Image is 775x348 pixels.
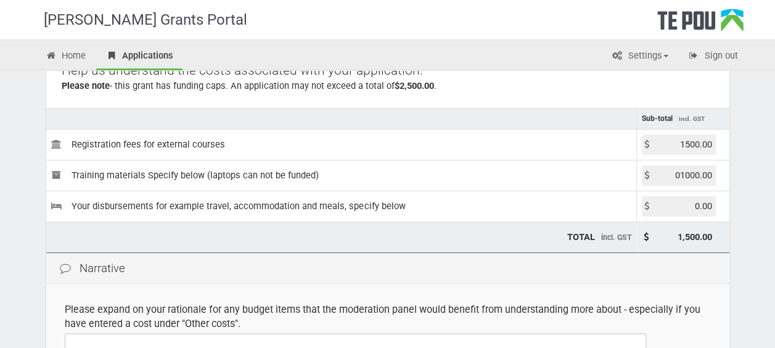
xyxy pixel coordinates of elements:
[46,253,729,284] div: Narrative
[602,43,678,70] a: Settings
[62,80,110,91] b: Please note
[65,302,711,331] div: Please expand on your rationale for any budget items that the moderation panel would benefit from...
[62,62,714,80] p: Help us understand the costs associated with your application.
[601,233,632,242] span: incl. GST
[46,160,637,191] td: Training materials Specify below (laptops can not be funded)
[62,80,714,93] div: - this grant has funding caps. An application may not exceed a total of .
[96,43,182,70] a: Applications
[46,129,637,160] td: Registration fees for external courses
[679,43,747,70] a: Sign out
[46,222,637,252] td: TOTAL
[46,191,637,222] td: Your disbursements for example travel, accommodation and meals, specify below
[657,9,744,39] div: Te Pou Logo
[395,80,434,91] b: $2,500.00
[679,115,705,122] span: incl. GST
[637,108,729,129] td: Sub-total
[36,43,96,70] a: Home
